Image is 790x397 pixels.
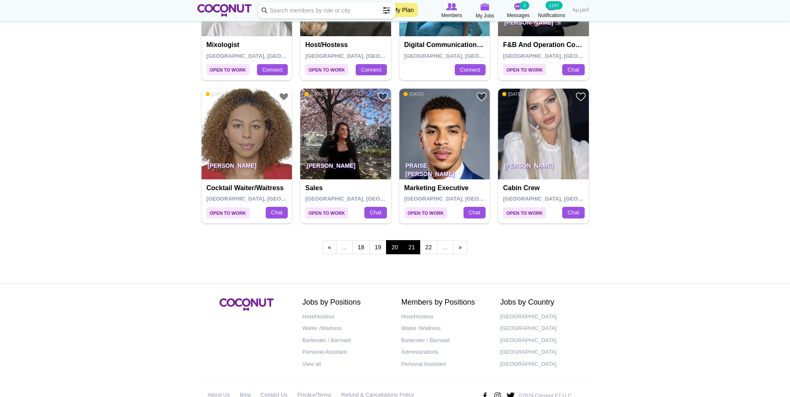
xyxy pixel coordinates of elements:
[207,64,249,75] span: Open to Work
[437,240,454,254] span: …
[546,1,562,10] small: 1247
[336,240,353,254] span: …
[500,346,587,358] a: [GEOGRAPHIC_DATA]
[364,207,386,218] a: Chat
[538,11,565,20] span: Notifications
[455,64,486,76] a: Connect
[197,4,252,17] img: Home
[562,207,584,218] a: Chat
[279,92,289,102] a: Add to Favourites
[503,196,622,202] span: [GEOGRAPHIC_DATA], [GEOGRAPHIC_DATA]
[356,64,386,76] a: Connect
[389,3,418,17] a: My Plan
[401,311,488,323] a: Host/Hostess
[202,156,292,179] p: [PERSON_NAME]
[304,91,325,97] span: [DATE]
[305,53,424,59] span: [GEOGRAPHIC_DATA], [GEOGRAPHIC_DATA]
[503,41,586,49] h4: F&B and Operation Consultant
[420,240,437,254] a: 22
[435,2,469,20] a: Browse Members Members
[503,53,622,59] span: [GEOGRAPHIC_DATA], [GEOGRAPHIC_DATA]
[562,64,584,76] a: Chat
[520,1,529,10] small: 3
[352,240,370,254] a: 18
[403,240,421,254] a: 21
[300,156,391,179] p: [PERSON_NAME]
[378,92,388,102] a: Add to Favourites
[305,64,348,75] span: Open to Work
[207,184,289,192] h4: Cocktail Waiter/Waitress
[258,2,396,19] input: Search members by role or city
[568,2,593,19] a: العربية
[404,53,523,59] span: [GEOGRAPHIC_DATA], [GEOGRAPHIC_DATA]
[305,184,388,192] h4: Sales
[401,358,488,370] a: Personal Assistant
[369,240,387,254] a: 19
[502,2,535,20] a: Messages Messages 3
[207,207,249,218] span: Open to Work
[500,358,587,370] a: [GEOGRAPHIC_DATA]
[257,64,288,76] a: Connect
[502,91,523,97] span: [DATE]
[507,11,530,20] span: Messages
[401,323,488,335] a: Waiter /Waitress
[207,53,325,59] span: [GEOGRAPHIC_DATA], [GEOGRAPHIC_DATA]
[469,2,502,20] a: My Jobs My Jobs
[503,64,546,75] span: Open to Work
[446,3,457,10] img: Browse Members
[401,298,488,307] h2: Members by Positions
[401,335,488,347] a: Bartender / Barmaid
[305,41,388,49] h4: Host/Hostess
[399,156,490,179] p: Praise [PERSON_NAME]
[206,91,226,97] span: [DATE]
[476,12,494,20] span: My Jobs
[305,207,348,218] span: Open to Work
[503,184,586,192] h4: Cabin Crew
[401,346,488,358] a: Administrations
[500,298,587,307] h2: Jobs by Country
[302,335,389,347] a: Bartender / Barmaid
[302,358,389,370] a: View all
[207,41,289,49] h4: Mixologist
[219,298,274,311] img: Coconut
[503,207,546,218] span: Open to Work
[576,92,586,102] a: Add to Favourites
[500,335,587,347] a: [GEOGRAPHIC_DATA]
[498,156,589,179] p: [PERSON_NAME]
[404,207,447,218] span: Open to Work
[476,92,487,102] a: Add to Favourites
[266,207,288,218] a: Chat
[302,311,389,323] a: Host/Hostess
[514,3,523,10] img: Messages
[453,240,467,254] a: next ›
[404,184,487,192] h4: Marketing Executive
[302,323,389,335] a: Waiter /Waitress
[441,11,462,20] span: Members
[464,207,486,218] a: Chat
[404,41,487,49] h4: Digital Communications Manager
[498,13,589,36] p: [PERSON_NAME]
[535,2,568,20] a: Notifications Notifications 1247
[386,240,404,254] span: 20
[322,240,336,254] a: ‹ previous
[302,346,389,358] a: Personal Assistant
[500,311,587,323] a: [GEOGRAPHIC_DATA]
[207,196,325,202] span: [GEOGRAPHIC_DATA], [GEOGRAPHIC_DATA]
[305,196,424,202] span: [GEOGRAPHIC_DATA], [GEOGRAPHIC_DATA]
[481,3,490,10] img: My Jobs
[404,91,424,97] span: [DATE]
[404,196,523,202] span: [GEOGRAPHIC_DATA], [GEOGRAPHIC_DATA]
[302,298,389,307] h2: Jobs by Positions
[500,323,587,335] a: [GEOGRAPHIC_DATA]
